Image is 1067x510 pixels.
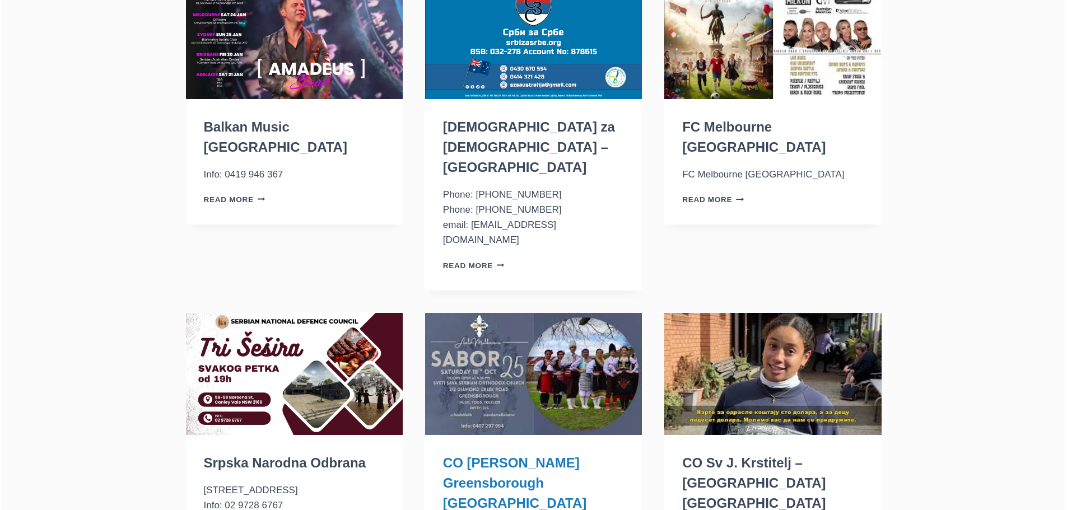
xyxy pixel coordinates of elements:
[443,187,624,248] p: Phone: [PHONE_NUMBER] Phone: [PHONE_NUMBER] email: [EMAIL_ADDRESS][DOMAIN_NAME]
[682,195,744,204] a: Read More
[682,167,863,182] p: FC Melbourne [GEOGRAPHIC_DATA]
[425,313,642,435] img: CO Sv Sava Greensborough VIC
[204,119,347,155] a: Balkan Music [GEOGRAPHIC_DATA]
[186,313,403,435] img: Srpska Narodna Odbrana
[682,119,826,155] a: FC Melbourne [GEOGRAPHIC_DATA]
[443,119,615,175] a: [DEMOGRAPHIC_DATA] za [DEMOGRAPHIC_DATA] – [GEOGRAPHIC_DATA]
[204,195,265,204] a: Read More
[204,455,366,470] a: Srpska Narodna Odbrana
[664,313,881,435] img: CO Sv J. Krstitelj – Wollongong NSW
[443,261,505,270] a: Read More
[204,167,385,182] p: Info: 0419 946 367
